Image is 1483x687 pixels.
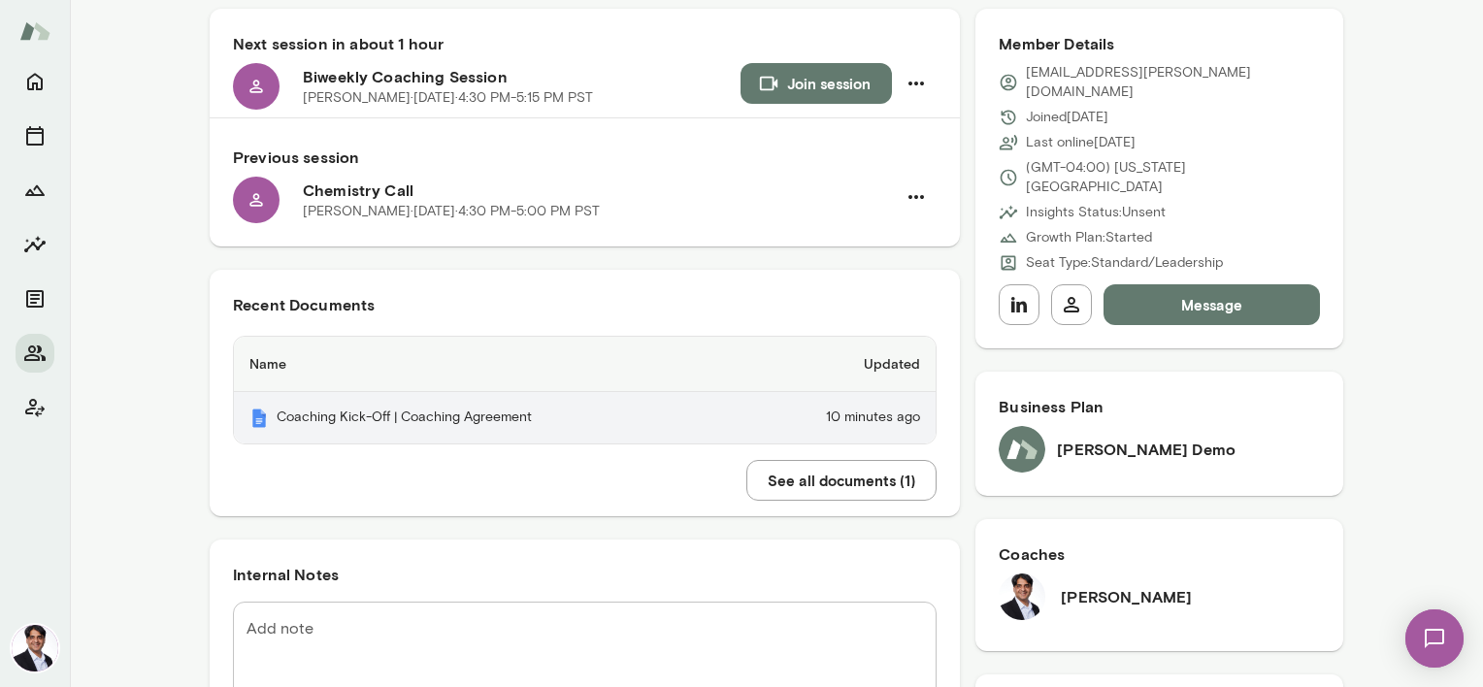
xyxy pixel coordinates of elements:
button: Documents [16,279,54,318]
h6: Previous session [233,146,937,169]
h6: Chemistry Call [303,179,896,202]
p: [PERSON_NAME] · [DATE] · 4:30 PM-5:00 PM PST [303,202,600,221]
p: Insights Status: Unsent [1026,203,1166,222]
p: [EMAIL_ADDRESS][PERSON_NAME][DOMAIN_NAME] [1026,63,1320,102]
td: 10 minutes ago [736,392,936,443]
img: Raj Manghani [12,625,58,671]
p: Joined [DATE] [1026,108,1108,127]
img: Raj Manghani [999,573,1045,620]
button: Growth Plan [16,171,54,210]
button: Insights [16,225,54,264]
p: Seat Type: Standard/Leadership [1026,253,1223,273]
img: Mento [249,409,269,428]
h6: Business Plan [999,395,1320,418]
th: Coaching Kick-Off | Coaching Agreement [234,392,736,443]
h6: Recent Documents [233,293,937,316]
button: Members [16,334,54,373]
h6: Coaches [999,542,1320,566]
p: [PERSON_NAME] · [DATE] · 4:30 PM-5:15 PM PST [303,88,593,108]
th: Name [234,337,736,392]
button: Sessions [16,116,54,155]
p: (GMT-04:00) [US_STATE][GEOGRAPHIC_DATA] [1026,158,1320,197]
th: Updated [736,337,936,392]
h6: [PERSON_NAME] Demo [1057,438,1236,461]
p: Last online [DATE] [1026,133,1136,152]
button: Client app [16,388,54,427]
h6: Member Details [999,32,1320,55]
p: Growth Plan: Started [1026,228,1152,247]
button: Home [16,62,54,101]
img: Mento [19,13,50,49]
button: See all documents (1) [746,460,937,501]
button: Message [1104,284,1320,325]
h6: Biweekly Coaching Session [303,65,741,88]
h6: [PERSON_NAME] [1061,585,1192,608]
h6: Next session in about 1 hour [233,32,937,55]
button: Join session [741,63,892,104]
h6: Internal Notes [233,563,937,586]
